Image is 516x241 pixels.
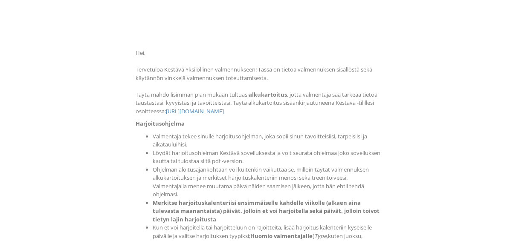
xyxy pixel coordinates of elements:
[136,49,381,115] p: Hei, Tervetuloa Kestävä Yksilöllinen valmennukseen! Tässä on tietoa valmennuksen sisällöstä sekä ...
[314,232,328,240] i: Type,
[166,107,224,115] a: [URL][DOMAIN_NAME]
[250,232,313,240] b: Huomio valmentajalle
[136,9,230,40] img: Kestava_white.png
[136,120,185,127] b: Harjoitusohjelma
[249,91,287,98] b: alkukartoitus
[153,166,381,199] li: Ohjelman aloitusajankohtaan voi kuitenkin vaikuttaa se, milloin täytät valmennuksen alkukartoituk...
[153,132,381,149] li: Valmentaja tekee sinulle harjoitusohjelman, joka sopii sinun tavoitteisiisi, tarpeisiisi ja aikat...
[153,149,381,166] li: Löydät harjoitusohjelman Kestävä sovelluksesta ja voit seurata ohjelmaa joko sovelluksen kautta t...
[153,199,380,223] b: Merkitse harjoituskalenteriisi ensimmäiselle kahdelle viikolle (alkaen aina tulevasta maanantaist...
